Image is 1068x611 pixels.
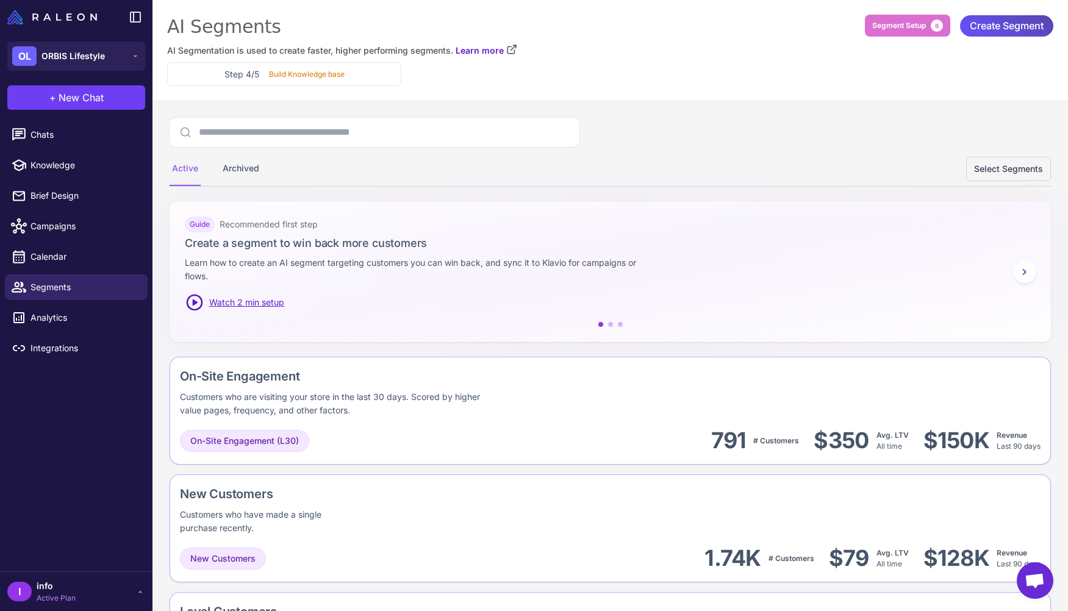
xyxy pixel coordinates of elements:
[170,152,201,186] div: Active
[872,20,926,31] span: Segment Setup
[269,69,345,80] p: Build Knowledge base
[829,545,869,572] div: $79
[997,548,1027,557] span: Revenue
[59,90,104,105] span: New Chat
[5,244,148,270] a: Calendar
[30,250,138,263] span: Calendar
[5,305,148,331] a: Analytics
[7,85,145,110] button: +New Chat
[30,341,138,355] span: Integrations
[997,431,1027,440] span: Revenue
[753,436,799,445] span: # Customers
[814,427,869,454] div: $350
[7,10,97,24] img: Raleon Logo
[49,90,56,105] span: +
[209,296,284,309] span: Watch 2 min setup
[180,508,325,535] div: Customers who have made a single purchase recently.
[30,189,138,202] span: Brief Design
[30,159,138,172] span: Knowledge
[12,46,37,66] div: OL
[1017,562,1053,599] a: Aprire la chat
[180,367,653,385] div: On-Site Engagement
[7,10,102,24] a: Raleon Logo
[30,220,138,233] span: Campaigns
[185,216,215,232] div: Guide
[37,593,76,604] span: Active Plan
[704,545,761,572] div: 1.74K
[185,256,653,283] p: Learn how to create an AI segment targeting customers you can win back, and sync it to Klavio for...
[5,183,148,209] a: Brief Design
[7,582,32,601] div: I
[456,44,517,57] a: Learn more
[769,554,814,563] span: # Customers
[41,49,105,63] span: ORBIS Lifestyle
[923,545,989,572] div: $128K
[966,157,1051,181] button: Select Segments
[931,20,943,32] span: 6
[185,235,1036,251] h3: Create a segment to win back more customers
[876,431,909,440] span: Avg. LTV
[167,15,1053,39] div: AI Segments
[30,128,138,141] span: Chats
[167,44,453,57] span: AI Segmentation is used to create faster, higher performing segments.
[5,274,148,300] a: Segments
[997,430,1041,452] div: Last 90 days
[876,548,909,557] span: Avg. LTV
[30,311,138,324] span: Analytics
[997,548,1041,570] div: Last 90 days
[30,280,138,294] span: Segments
[180,485,398,503] div: New Customers
[7,41,145,71] button: OLORBIS Lifestyle
[876,548,909,570] div: All time
[876,430,909,452] div: All time
[5,213,148,239] a: Campaigns
[865,15,950,37] button: Segment Setup6
[220,152,262,186] div: Archived
[970,15,1044,37] span: Create Segment
[37,579,76,593] span: info
[5,335,148,361] a: Integrations
[5,152,148,178] a: Knowledge
[923,427,989,454] div: $150K
[190,434,299,448] span: On-Site Engagement (L30)
[5,122,148,148] a: Chats
[711,427,747,454] div: 791
[220,218,318,231] span: Recommended first step
[190,552,256,565] span: New Customers
[180,390,495,417] div: Customers who are visiting your store in the last 30 days. Scored by higher value pages, frequenc...
[224,68,259,80] h3: Step 4/5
